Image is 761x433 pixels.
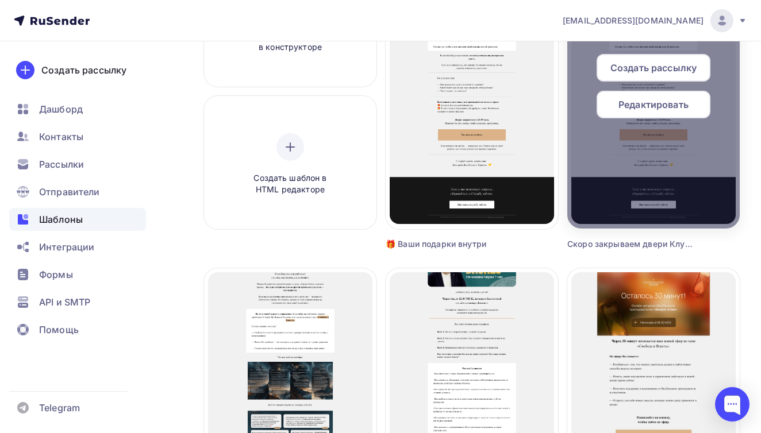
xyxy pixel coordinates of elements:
[618,98,689,111] span: Редактировать
[39,185,100,199] span: Отправители
[39,212,83,226] span: Шаблоны
[563,15,704,26] span: [EMAIL_ADDRESS][DOMAIN_NAME]
[39,157,84,171] span: Рассылки
[567,238,697,250] div: Скоро закрываем двери Клуба. Вы с нами?
[9,125,146,148] a: Контакты
[236,172,345,196] span: Создать шаблон в HTML редакторе
[610,61,697,75] span: Создать рассылку
[386,238,515,250] div: 🎁 Ваши подарки внутри
[563,9,747,32] a: [EMAIL_ADDRESS][DOMAIN_NAME]
[9,180,146,203] a: Отправители
[39,323,79,337] span: Помощь
[9,263,146,286] a: Формы
[9,208,146,231] a: Шаблоны
[39,240,94,254] span: Интеграции
[9,153,146,176] a: Рассылки
[39,268,73,281] span: Формы
[41,63,126,77] div: Создать рассылку
[236,30,345,53] span: Создать шаблон в конструкторе
[39,102,83,116] span: Дашборд
[9,98,146,121] a: Дашборд
[39,295,90,309] span: API и SMTP
[39,130,83,144] span: Контакты
[39,401,80,415] span: Telegram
